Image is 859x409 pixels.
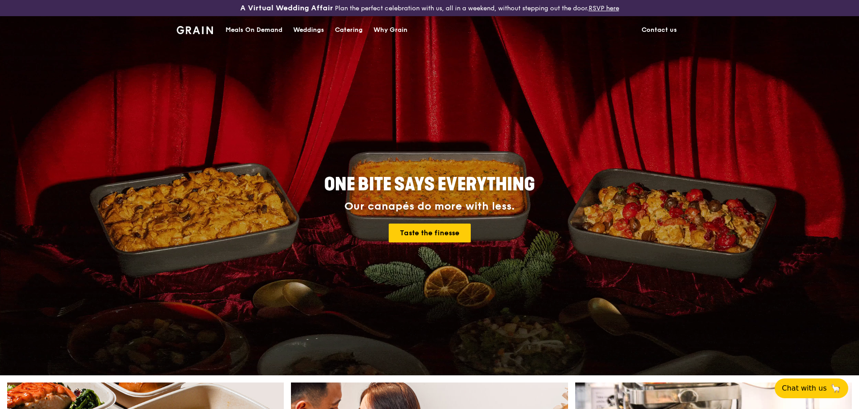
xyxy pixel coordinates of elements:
span: Chat with us [782,383,827,394]
a: RSVP here [589,4,619,12]
a: Weddings [288,17,330,44]
div: Meals On Demand [226,17,282,44]
a: Taste the finesse [389,224,471,242]
div: Plan the perfect celebration with us, all in a weekend, without stepping out the door. [171,4,688,13]
div: Why Grain [373,17,408,44]
div: Our canapés do more with less. [268,200,591,213]
a: GrainGrain [177,16,213,43]
span: ONE BITE SAYS EVERYTHING [324,174,535,195]
a: Contact us [636,17,682,44]
a: Why Grain [368,17,413,44]
div: Catering [335,17,363,44]
span: 🦙 [830,383,841,394]
a: Catering [330,17,368,44]
button: Chat with us🦙 [775,378,848,398]
h3: A Virtual Wedding Affair [240,4,333,13]
div: Weddings [293,17,324,44]
img: Grain [177,26,213,34]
